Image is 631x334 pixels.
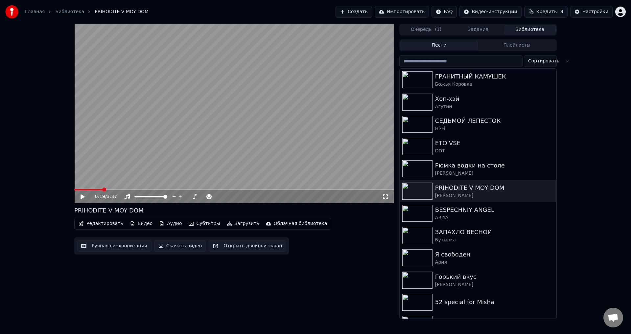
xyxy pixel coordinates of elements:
div: Хоп-хэй [435,94,554,103]
div: BESPECHNIY ANGEL [435,205,554,214]
div: DDT [435,148,554,154]
button: Субтитры [186,219,223,228]
div: ГРАНИТНЫЙ КАМУШЕК [435,72,554,81]
button: Видео [127,219,155,228]
div: [PERSON_NAME] [435,170,554,177]
button: Библиотека [504,25,556,34]
div: / [95,193,111,200]
div: [PERSON_NAME] [435,192,554,199]
div: Рюмка водки на столе [435,161,554,170]
span: 9 [560,9,563,15]
div: Я свободен [435,250,554,259]
div: Агутин [435,103,554,110]
button: FAQ [432,6,457,18]
div: PRIHODITE V MOY DOM [74,206,144,215]
span: PRIHODITE V MOY DOM [95,9,149,15]
div: Настройки [582,9,608,15]
button: Задания [452,25,504,34]
div: Облачная библиотека [274,220,327,227]
div: ARIYA [435,214,554,221]
div: [PERSON_NAME] [435,281,554,288]
div: Горький вкус [435,272,554,281]
a: Главная [25,9,45,15]
img: youka [5,5,18,18]
a: Библиотека [55,9,84,15]
div: Божья Коровка [435,81,554,88]
button: Настройки [570,6,613,18]
div: Hi-Fi [435,125,554,132]
button: Очередь [400,25,452,34]
button: Редактировать [76,219,126,228]
div: ETO VSE [435,139,554,148]
button: Ручная синхронизация [77,240,152,252]
div: Царица [435,317,554,326]
button: Загрузить [224,219,262,228]
div: PRIHODITE V MOY DOM [435,183,554,192]
div: Бутырка [435,237,554,243]
span: Кредиты [536,9,558,15]
button: Плейлисты [478,41,556,50]
button: Открыть двойной экран [209,240,286,252]
div: ЗАПАХЛО ВЕСНОЙ [435,228,554,237]
a: Открытый чат [603,308,623,327]
span: ( 1 ) [435,26,441,33]
button: Видео-инструкции [459,6,521,18]
button: Импортировать [375,6,429,18]
span: 0:19 [95,193,105,200]
div: 52 special for Misha [435,298,554,307]
span: Сортировать [528,58,559,64]
button: Скачать видео [154,240,206,252]
button: Аудио [156,219,184,228]
button: Кредиты9 [524,6,568,18]
div: Ария [435,259,554,266]
button: Песни [400,41,478,50]
span: 3:37 [107,193,117,200]
nav: breadcrumb [25,9,149,15]
button: Создать [336,6,372,18]
div: СЕДЬМОЙ ЛЕПЕСТОК [435,116,554,125]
